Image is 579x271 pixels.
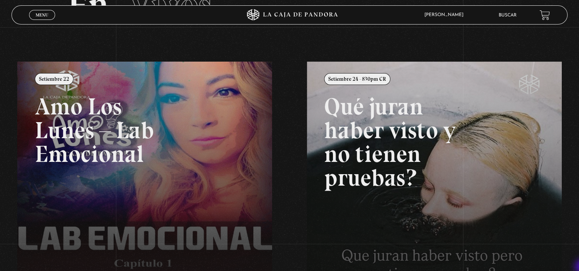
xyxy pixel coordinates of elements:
span: Menu [36,13,48,17]
span: [PERSON_NAME] [421,13,471,17]
a: Buscar [499,13,517,18]
a: View your shopping cart [540,10,550,20]
span: Cerrar [33,19,51,24]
